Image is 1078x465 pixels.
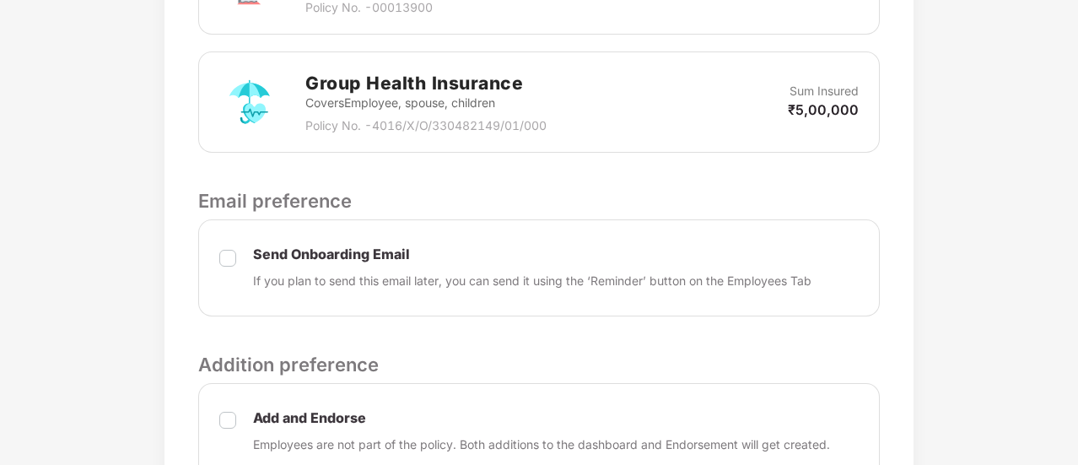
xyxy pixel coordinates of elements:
p: Send Onboarding Email [253,246,811,263]
h2: Group Health Insurance [305,69,547,97]
p: Policy No. - 4016/X/O/330482149/01/000 [305,116,547,135]
p: Sum Insured [790,82,859,100]
p: ₹5,00,000 [788,100,859,119]
p: Covers Employee, spouse, children [305,94,547,112]
p: If you plan to send this email later, you can send it using the ‘Reminder’ button on the Employee... [253,272,811,290]
p: Email preference [198,187,880,215]
p: Add and Endorse [253,409,830,427]
p: Addition preference [198,350,880,379]
p: Employees are not part of the policy. Both additions to the dashboard and Endorsement will get cr... [253,435,830,454]
img: svg+xml;base64,PHN2ZyB4bWxucz0iaHR0cDovL3d3dy53My5vcmcvMjAwMC9zdmciIHdpZHRoPSI3MiIgaGVpZ2h0PSI3Mi... [219,72,280,132]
